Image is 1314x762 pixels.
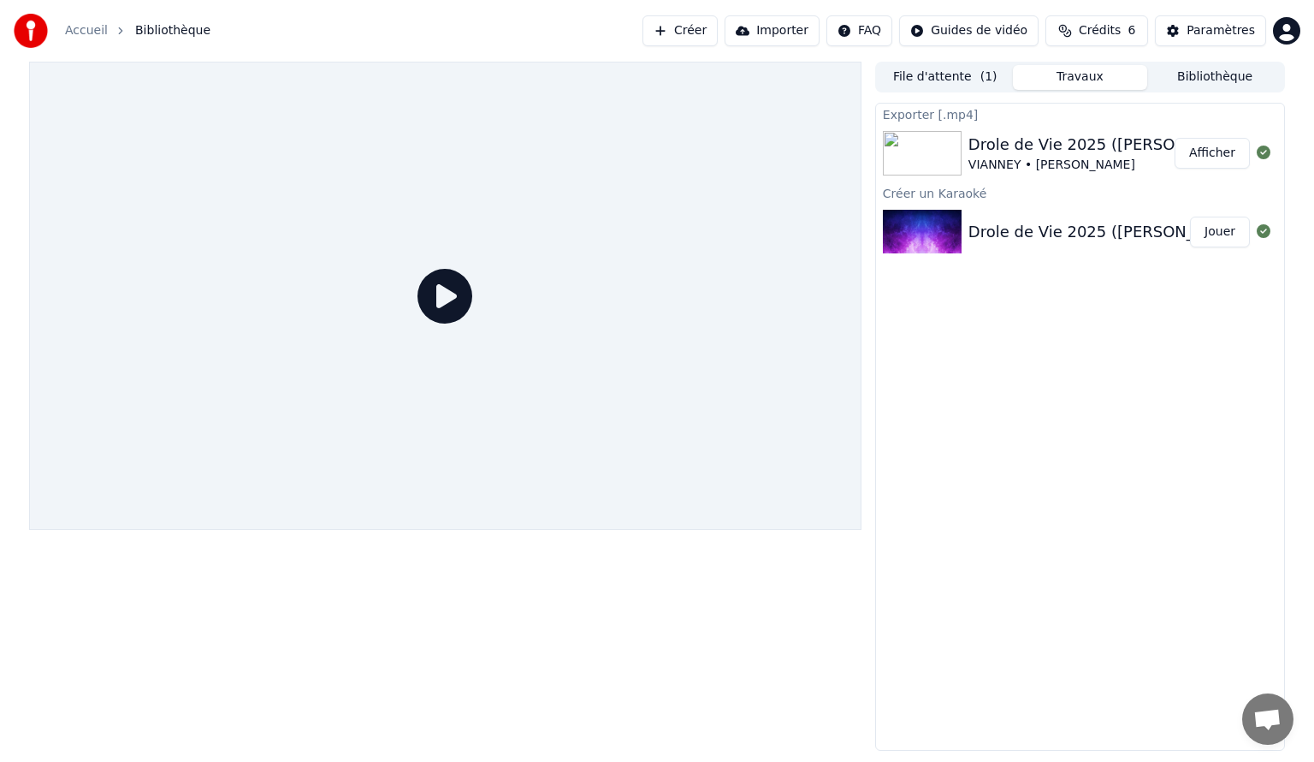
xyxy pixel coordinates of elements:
span: 6 [1128,22,1135,39]
button: Travaux [1013,65,1148,90]
button: Afficher [1175,138,1250,169]
button: Guides de vidéo [899,15,1039,46]
button: Importer [725,15,820,46]
span: Bibliothèque [135,22,210,39]
button: Crédits6 [1045,15,1148,46]
div: Créer un Karaoké [876,182,1284,203]
span: ( 1 ) [980,68,997,86]
div: Ouvrir le chat [1242,694,1293,745]
button: Bibliothèque [1147,65,1282,90]
button: FAQ [826,15,892,46]
nav: breadcrumb [65,22,210,39]
span: Crédits [1079,22,1121,39]
button: File d'attente [878,65,1013,90]
button: Paramètres [1155,15,1266,46]
div: Exporter [.mp4] [876,104,1284,124]
button: Créer [642,15,718,46]
div: Paramètres [1187,22,1255,39]
img: youka [14,14,48,48]
button: Jouer [1190,217,1250,247]
a: Accueil [65,22,108,39]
